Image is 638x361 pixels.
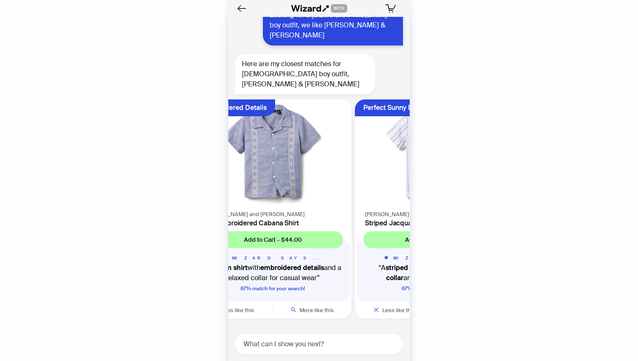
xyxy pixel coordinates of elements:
button: More like this [273,302,352,318]
span: [PERSON_NAME] and [PERSON_NAME] [365,211,466,218]
span: 67 % match for your search! [241,285,305,292]
div: Here are my closest matches for [DEMOGRAPHIC_DATA] boy outfit, [PERSON_NAME] & [PERSON_NAME] [235,54,375,94]
button: Less like this [194,302,273,318]
span: Less like this [221,307,254,314]
div: Perfect Sunny Daywear [363,99,435,116]
span: Add to Cart – $44.00 [244,236,302,243]
span: [PERSON_NAME] and [PERSON_NAME] [204,211,305,218]
img: The Embroidered Cabana Shirt [199,104,346,204]
q: A with and a relaxed collar for casual wear [202,263,343,283]
h4: The Embroidered Cabana Shirt [204,219,341,227]
b: cotton shirt [211,263,248,272]
span: 67 % match for your search! [402,285,466,292]
span: search [291,307,296,313]
div: Embroidered Details [202,99,267,116]
div: Looking for a [DEMOGRAPHIC_DATA] boy outfit, we like [PERSON_NAME] & [PERSON_NAME] [263,5,403,45]
q: A shirt with and chest pocket design [363,263,504,283]
button: Add to Cart – $44.00 [202,231,343,248]
span: BETA [331,4,347,13]
span: close [373,307,379,313]
h4: Striped Jacquard Shirt [365,219,503,227]
b: embroidered details [260,263,324,272]
h5: WIZARD SAYS... [202,255,343,261]
b: striped jacquard [386,263,438,272]
h5: WIZARD SAYS... [363,255,504,261]
span: More like this [300,307,334,314]
span: Add to Cart – $38.00 [405,236,463,243]
button: Back [235,2,249,15]
span: Less like this [382,307,415,314]
img: Striped Jacquard Shirt [360,104,508,204]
